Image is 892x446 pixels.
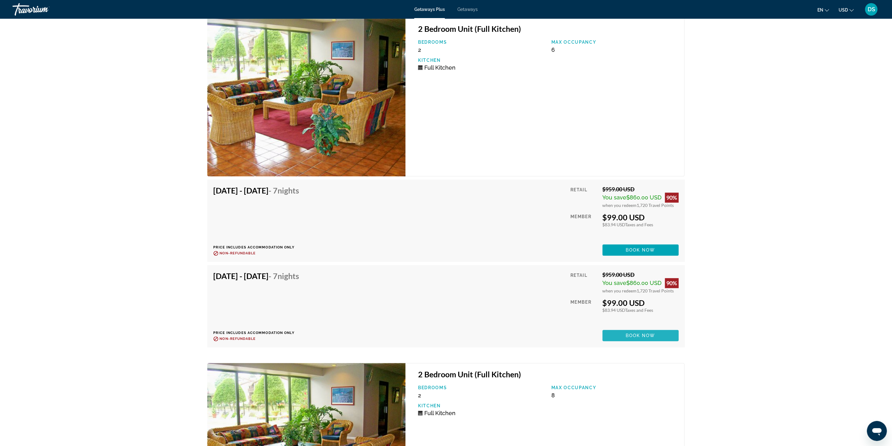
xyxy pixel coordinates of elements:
[551,385,678,390] p: Max Occupancy
[214,331,304,335] p: Price includes accommodation only
[603,244,679,256] button: Book now
[603,280,627,286] span: You save
[817,5,829,14] button: Change language
[418,370,678,379] h3: 2 Bedroom Unit (Full Kitchen)
[839,5,854,14] button: Change currency
[626,333,655,338] span: Book now
[839,7,848,12] span: USD
[12,1,75,17] a: Travorium
[637,288,674,293] span: 1,720 Travel Points
[868,6,875,12] span: DS
[551,47,555,53] span: 6
[269,271,299,281] span: - 7
[570,271,598,293] div: Retail
[603,186,679,193] div: $959.00 USD
[220,337,256,341] span: Non-refundable
[424,64,456,71] span: Full Kitchen
[414,7,445,12] a: Getaways Plus
[603,203,637,208] span: when you redeem
[626,248,655,252] span: Book now
[418,392,421,399] span: 2
[603,222,679,227] div: $83.94 USD
[603,330,679,341] button: Book now
[214,186,299,195] h4: [DATE] - [DATE]
[207,17,406,176] img: SunBay Resort
[214,271,299,281] h4: [DATE] - [DATE]
[603,194,627,201] span: You save
[278,186,299,195] span: Nights
[817,7,823,12] span: en
[278,271,299,281] span: Nights
[457,7,478,12] a: Getaways
[424,410,456,416] span: Full Kitchen
[665,278,679,288] div: 90%
[570,213,598,240] div: Member
[625,222,653,227] span: Taxes and Fees
[625,307,653,313] span: Taxes and Fees
[418,403,545,408] p: Kitchen
[603,298,679,307] div: $99.00 USD
[220,251,256,255] span: Non-refundable
[418,47,421,53] span: 2
[418,40,545,45] p: Bedrooms
[551,392,555,399] span: 8
[637,203,674,208] span: 1,720 Travel Points
[665,193,679,203] div: 90%
[627,194,662,201] span: $860.00 USD
[418,58,545,63] p: Kitchen
[418,385,545,390] p: Bedrooms
[418,24,678,33] h3: 2 Bedroom Unit (Full Kitchen)
[570,186,598,208] div: Retail
[269,186,299,195] span: - 7
[214,245,304,249] p: Price includes accommodation only
[627,280,662,286] span: $860.00 USD
[603,271,679,278] div: $959.00 USD
[603,307,679,313] div: $83.94 USD
[863,3,880,16] button: User Menu
[570,298,598,325] div: Member
[603,213,679,222] div: $99.00 USD
[551,40,678,45] p: Max Occupancy
[603,288,637,293] span: when you redeem
[867,421,887,441] iframe: Button to launch messaging window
